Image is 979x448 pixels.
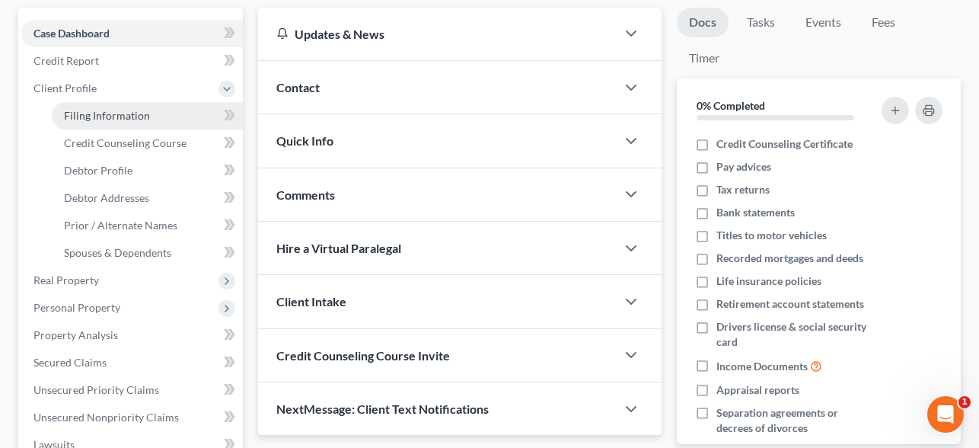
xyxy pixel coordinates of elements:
[677,43,732,73] a: Timer
[716,405,877,436] span: Separation agreements or decrees of divorces
[276,26,598,42] div: Updates & News
[735,8,787,37] a: Tasks
[52,239,243,267] a: Spouses & Dependents
[21,349,243,376] a: Secured Claims
[276,402,489,416] span: NextMessage: Client Text Notifications
[697,99,765,112] strong: 0% Completed
[21,376,243,404] a: Unsecured Priority Claims
[33,274,99,286] span: Real Property
[276,241,401,255] span: Hire a Virtual Paralegal
[33,411,179,424] span: Unsecured Nonpriority Claims
[276,187,335,202] span: Comments
[716,319,877,350] span: Drivers license & social security card
[64,191,149,204] span: Debtor Addresses
[33,328,118,341] span: Property Analysis
[21,322,243,349] a: Property Analysis
[276,133,333,148] span: Quick Info
[64,246,171,259] span: Spouses & Dependents
[33,27,110,40] span: Case Dashboard
[33,82,97,94] span: Client Profile
[52,212,243,239] a: Prior / Alternate Names
[716,359,808,374] span: Income Documents
[33,383,159,396] span: Unsecured Priority Claims
[64,164,132,177] span: Debtor Profile
[716,296,864,312] span: Retirement account statements
[716,159,771,174] span: Pay advices
[64,219,177,232] span: Prior / Alternate Names
[716,182,770,197] span: Tax returns
[33,54,99,67] span: Credit Report
[33,356,107,369] span: Secured Claims
[276,80,320,94] span: Contact
[276,294,346,309] span: Client Intake
[859,8,908,37] a: Fees
[64,109,150,122] span: Filing Information
[21,20,243,47] a: Case Dashboard
[52,102,243,130] a: Filing Information
[21,404,243,431] a: Unsecured Nonpriority Claims
[21,47,243,75] a: Credit Report
[927,396,964,433] iframe: Intercom live chat
[716,274,821,289] span: Life insurance policies
[33,301,120,314] span: Personal Property
[716,228,827,243] span: Titles to motor vehicles
[716,251,863,266] span: Recorded mortgages and deeds
[64,136,187,149] span: Credit Counseling Course
[716,382,799,398] span: Appraisal reports
[52,130,243,157] a: Credit Counseling Course
[52,184,243,212] a: Debtor Addresses
[677,8,729,37] a: Docs
[276,348,450,363] span: Credit Counseling Course Invite
[793,8,853,37] a: Events
[958,396,971,408] span: 1
[52,157,243,184] a: Debtor Profile
[716,136,853,152] span: Credit Counseling Certificate
[716,205,795,220] span: Bank statements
